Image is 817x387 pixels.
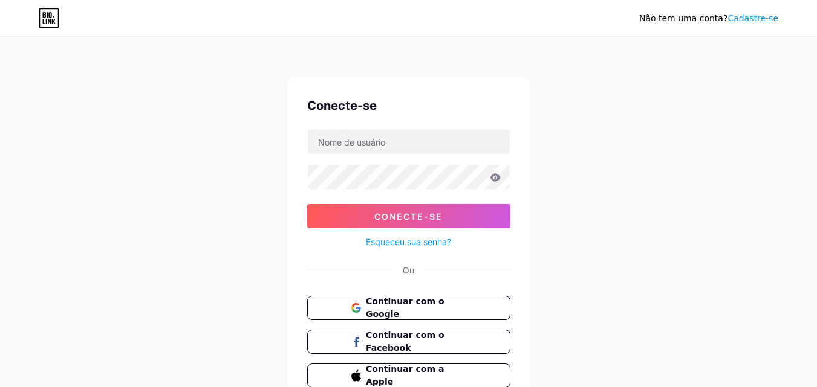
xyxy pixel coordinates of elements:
a: Cadastre-se [727,13,778,23]
font: Conecte-se [307,98,377,113]
font: Esqueceu sua senha? [366,237,451,247]
font: Conecte-se [374,211,443,222]
font: Não tem uma conta? [639,13,727,23]
font: Ou [403,265,414,275]
font: Continuar com a Apple [366,364,444,386]
button: Continuar com o Facebook [307,330,510,354]
button: Conecte-se [307,204,510,228]
input: Nome de usuário [308,130,510,154]
font: Continuar com o Facebook [366,330,444,353]
button: Continuar com o Google [307,296,510,320]
font: Continuar com o Google [366,296,444,319]
a: Esqueceu sua senha? [366,235,451,248]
